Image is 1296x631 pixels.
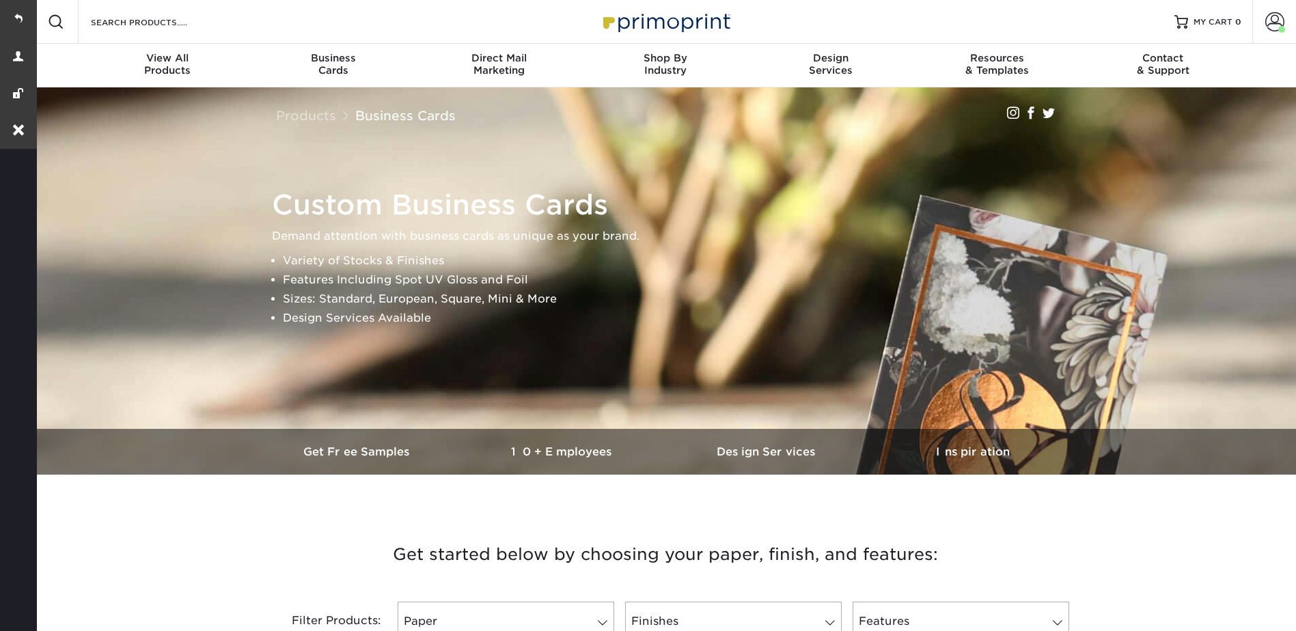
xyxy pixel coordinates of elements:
[283,251,1071,270] li: Variety of Stocks & Finishes
[914,52,1080,64] span: Resources
[914,44,1080,87] a: Resources& Templates
[416,52,582,76] div: Marketing
[355,108,456,123] a: Business Cards
[256,445,460,458] h3: Get Free Samples
[89,14,223,30] input: SEARCH PRODUCTS.....
[582,52,748,64] span: Shop By
[250,52,416,64] span: Business
[85,52,251,76] div: Products
[256,429,460,475] a: Get Free Samples
[748,52,914,76] div: Services
[582,44,748,87] a: Shop ByIndustry
[272,188,1071,221] h1: Custom Business Cards
[283,290,1071,309] li: Sizes: Standard, European, Square, Mini & More
[582,52,748,76] div: Industry
[266,524,1065,585] h3: Get started below by choosing your paper, finish, and features:
[250,52,416,76] div: Cards
[914,52,1080,76] div: & Templates
[283,270,1071,290] li: Features Including Spot UV Gloss and Foil
[272,227,1071,246] p: Demand attention with business cards as unique as your brand.
[416,44,582,87] a: Direct MailMarketing
[1194,16,1232,28] span: MY CART
[665,445,870,458] h3: Design Services
[665,429,870,475] a: Design Services
[1080,52,1246,64] span: Contact
[1080,52,1246,76] div: & Support
[416,52,582,64] span: Direct Mail
[870,445,1075,458] h3: Inspiration
[748,44,914,87] a: DesignServices
[870,429,1075,475] a: Inspiration
[85,52,251,64] span: View All
[460,429,665,475] a: 10+ Employees
[283,309,1071,328] li: Design Services Available
[250,44,416,87] a: BusinessCards
[460,445,665,458] h3: 10+ Employees
[748,52,914,64] span: Design
[85,44,251,87] a: View AllProducts
[276,108,336,123] a: Products
[1235,17,1241,27] span: 0
[597,7,734,36] img: Primoprint
[1080,44,1246,87] a: Contact& Support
